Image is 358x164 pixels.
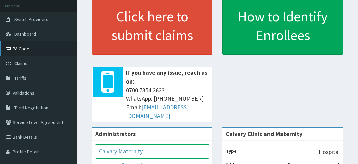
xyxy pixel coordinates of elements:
[126,103,189,120] a: [EMAIL_ADDRESS][DOMAIN_NAME]
[226,148,237,154] b: Type
[14,16,48,22] span: Switch Providers
[14,60,27,66] span: Claims
[126,69,207,85] b: If you have any issue, reach us on:
[319,148,340,156] p: Hospital
[226,130,302,138] strong: Calvary Clinic and Maternity
[95,130,136,138] b: Administrators
[99,147,143,155] a: Calvary Maternity
[126,86,209,120] span: 0700 7354 2623 WhatsApp: [PHONE_NUMBER] Email:
[14,105,48,111] span: Tariff Negotiation
[14,75,26,81] span: Tariffs
[14,31,36,37] span: Dashboard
